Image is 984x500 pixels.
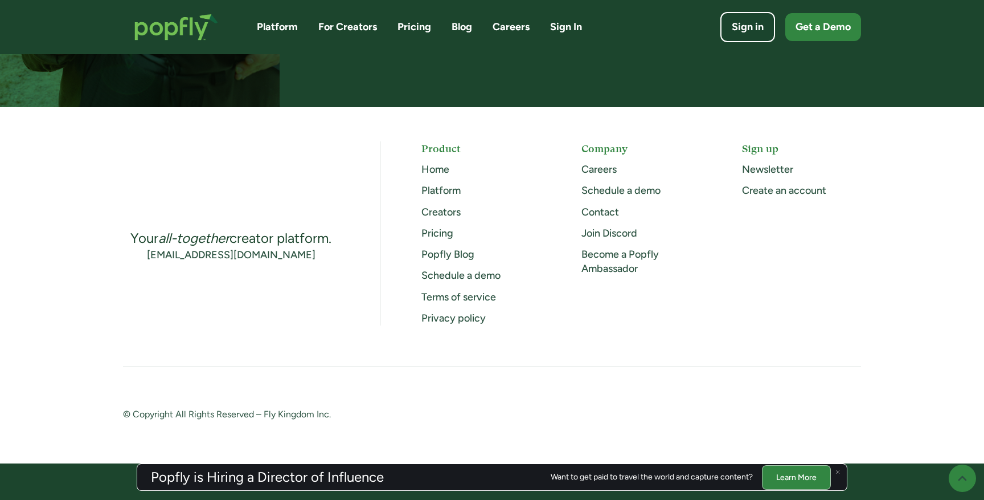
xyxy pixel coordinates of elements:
[581,163,617,176] a: Careers
[123,2,229,52] a: home
[123,408,471,422] div: © Copyright All Rights Reserved – Fly Kingdom Inc.
[421,141,540,156] h5: Product
[796,20,851,34] div: Get a Demo
[421,163,449,176] a: Home
[421,184,461,197] a: Platform
[151,470,384,484] h3: Popfly is Hiring a Director of Influence
[742,163,793,176] a: Newsletter
[581,184,661,197] a: Schedule a demo
[732,20,764,34] div: Sign in
[421,206,461,218] a: Creators
[421,291,496,303] a: Terms of service
[581,248,659,275] a: Become a Popfly Ambassador
[421,227,453,239] a: Pricing
[452,20,472,34] a: Blog
[318,20,377,34] a: For Creators
[158,230,229,246] em: all-together
[581,227,637,239] a: Join Discord
[785,13,861,41] a: Get a Demo
[762,465,831,489] a: Learn More
[147,248,315,262] a: [EMAIL_ADDRESS][DOMAIN_NAME]
[257,20,298,34] a: Platform
[581,141,700,156] h5: Company
[493,20,530,34] a: Careers
[421,312,486,324] a: Privacy policy
[421,248,474,261] a: Popfly Blog
[551,473,753,482] div: Want to get paid to travel the world and capture content?
[421,269,501,282] a: Schedule a demo
[550,20,582,34] a: Sign In
[130,229,331,247] div: Your creator platform.
[742,184,826,197] a: Create an account
[742,141,861,156] h5: Sign up
[397,20,431,34] a: Pricing
[720,12,775,42] a: Sign in
[581,206,619,218] a: Contact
